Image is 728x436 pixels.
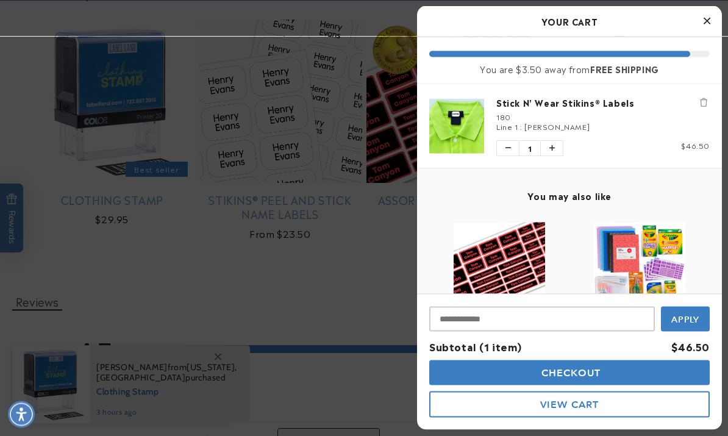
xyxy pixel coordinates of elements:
[698,12,716,30] button: Close Cart
[698,96,710,109] button: Remove Stick N' Wear Stikins® Labels
[429,360,710,385] button: cart
[454,223,545,314] img: Assorted Name Labels - Label Land
[497,141,519,155] button: Decrease quantity of Stick N' Wear Stikins® Labels
[496,121,518,132] span: Line 1
[540,399,599,410] span: View Cart
[93,14,145,26] h1: Chat with us
[429,190,710,201] h4: You may also like
[671,338,710,356] div: $46.50
[429,307,655,332] input: Input Discount
[671,314,700,325] span: Apply
[569,210,710,424] div: product
[661,307,710,332] button: Apply
[681,140,710,151] span: $46.50
[594,223,685,314] img: View The Get-Set-for-School Kit
[429,63,710,74] div: You are $3.50 away from
[8,401,35,428] div: Accessibility Menu
[520,121,523,132] span: :
[10,338,154,375] iframe: Sign Up via Text for Offers
[519,141,541,155] span: 1
[6,4,148,36] button: Gorgias live chat
[496,112,710,121] div: 180
[496,96,710,109] a: Stick N' Wear Stikins® Labels
[524,121,590,132] span: [PERSON_NAME]
[538,367,601,379] span: Checkout
[429,210,569,423] div: product
[429,12,710,30] h2: Your Cart
[429,84,710,168] li: product
[590,62,659,75] b: FREE SHIPPING
[429,99,484,154] img: Stick N' Wear Stikins® Labels
[429,391,710,418] button: cart
[541,141,563,155] button: Increase quantity of Stick N' Wear Stikins® Labels
[429,339,521,354] span: Subtotal (1 item)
